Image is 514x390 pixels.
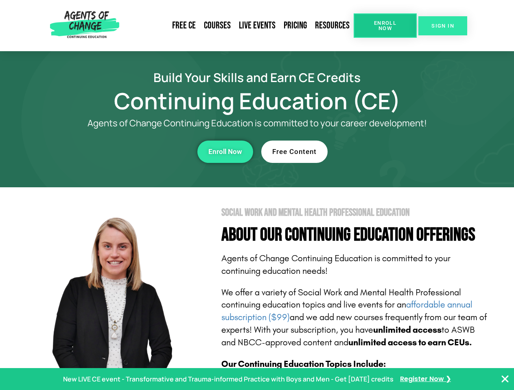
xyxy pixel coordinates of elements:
b: unlimited access [373,325,442,335]
p: Agents of Change Continuing Education is committed to your career development! [58,118,457,128]
h1: Continuing Education (CE) [25,91,489,110]
a: Enroll Now [354,13,417,38]
b: unlimited access to earn CEUs. [348,337,472,348]
span: Enroll Now [208,148,242,155]
h2: Build Your Skills and Earn CE Credits [25,71,489,83]
span: Agents of Change Continuing Education is committed to your continuing education needs! [221,253,451,276]
b: Our Continuing Education Topics Include: [221,359,386,369]
h4: About Our Continuing Education Offerings [221,226,489,244]
span: Free Content [272,148,317,155]
a: SIGN IN [418,16,467,35]
a: Live Events [235,16,280,35]
button: Close Banner [500,374,510,384]
span: Enroll Now [367,20,404,31]
h2: Social Work and Mental Health Professional Education [221,208,489,218]
p: We offer a variety of Social Work and Mental Health Professional continuing education topics and ... [221,286,489,349]
a: Enroll Now [197,141,253,163]
a: Resources [311,16,354,35]
a: Register Now ❯ [400,373,451,385]
a: Free Content [261,141,328,163]
span: SIGN IN [431,23,454,28]
p: New LIVE CE event - Transformative and Trauma-informed Practice with Boys and Men - Get [DATE] cr... [63,373,394,385]
nav: Menu [122,16,354,35]
a: Free CE [168,16,200,35]
a: Pricing [280,16,311,35]
a: Courses [200,16,235,35]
